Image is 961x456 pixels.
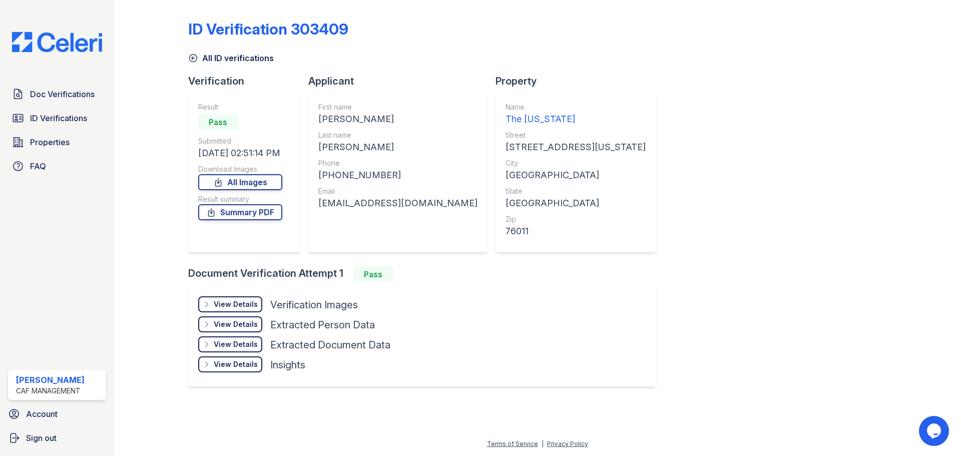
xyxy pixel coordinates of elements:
div: State [506,186,646,196]
div: [PERSON_NAME] [16,374,85,386]
div: Street [506,130,646,140]
a: Summary PDF [198,204,282,220]
div: Zip [506,214,646,224]
div: 76011 [506,224,646,238]
a: FAQ [8,156,106,176]
div: View Details [214,339,258,349]
a: All Images [198,174,282,190]
iframe: chat widget [919,416,951,446]
span: Doc Verifications [30,88,95,100]
a: Doc Verifications [8,84,106,104]
div: Extracted Person Data [270,318,375,332]
div: [GEOGRAPHIC_DATA] [506,168,646,182]
span: ID Verifications [30,112,87,124]
div: Document Verification Attempt 1 [188,266,664,282]
div: Name [506,102,646,112]
div: Verification Images [270,298,358,312]
div: [EMAIL_ADDRESS][DOMAIN_NAME] [318,196,477,210]
div: Applicant [308,74,496,88]
div: The [US_STATE] [506,112,646,126]
div: Download Images [198,164,282,174]
div: City [506,158,646,168]
div: Submitted [198,136,282,146]
div: Extracted Document Data [270,338,390,352]
div: View Details [214,319,258,329]
div: [PERSON_NAME] [318,112,477,126]
a: Privacy Policy [547,440,588,447]
div: Last name [318,130,477,140]
div: [PERSON_NAME] [318,140,477,154]
div: View Details [214,299,258,309]
a: All ID verifications [188,52,274,64]
div: ID Verification 303409 [188,20,348,38]
div: Property [496,74,664,88]
div: [PHONE_NUMBER] [318,168,477,182]
div: Verification [188,74,308,88]
a: Account [4,404,110,424]
div: Result summary [198,194,282,204]
div: First name [318,102,477,112]
div: Email [318,186,477,196]
div: CAF Management [16,386,85,396]
span: Sign out [26,432,57,444]
div: [STREET_ADDRESS][US_STATE] [506,140,646,154]
div: [DATE] 02:51:14 PM [198,146,282,160]
div: Pass [353,266,393,282]
div: Pass [198,114,238,130]
div: | [542,440,544,447]
div: Phone [318,158,477,168]
div: [GEOGRAPHIC_DATA] [506,196,646,210]
a: ID Verifications [8,108,106,128]
img: CE_Logo_Blue-a8612792a0a2168367f1c8372b55b34899dd931a85d93a1a3d3e32e68fde9ad4.png [4,32,110,52]
div: Result [198,102,282,112]
a: Name The [US_STATE] [506,102,646,126]
div: View Details [214,359,258,369]
div: Insights [270,358,305,372]
a: Terms of Service [487,440,538,447]
a: Properties [8,132,106,152]
span: Account [26,408,58,420]
span: FAQ [30,160,46,172]
a: Sign out [4,428,110,448]
span: Properties [30,136,70,148]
